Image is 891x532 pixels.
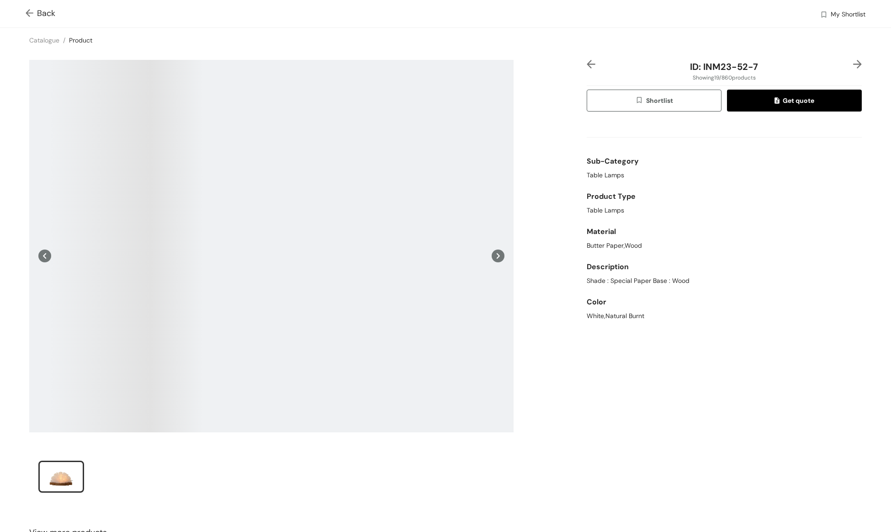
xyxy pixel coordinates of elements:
div: White,Natural Burnt [587,311,862,321]
div: Butter Paper,Wood [587,241,862,250]
span: / [63,36,65,44]
span: ID: INM23-52-7 [690,61,758,73]
span: Back [26,7,55,20]
a: Catalogue [29,36,59,44]
span: Showing 19 / 860 products [693,74,756,82]
span: My Shortlist [831,10,865,21]
span: Shade : Special Paper Base : Wood [587,276,689,286]
div: Product Type [587,187,862,206]
button: quoteGet quote [727,90,862,112]
img: Go back [26,9,37,19]
img: right [853,60,862,69]
li: slide item 1 [38,461,84,493]
span: Shortlist [635,96,673,106]
div: Material [587,223,862,241]
img: left [587,60,595,69]
div: Table Lamps [587,206,862,215]
span: Get quote [774,96,814,106]
div: Color [587,293,862,311]
img: quote [774,97,782,106]
div: Sub-Category [587,152,862,170]
img: wishlist [820,11,828,20]
img: wishlist [635,96,646,106]
button: wishlistShortlist [587,90,721,112]
div: Description [587,258,862,276]
a: Product [69,36,92,44]
div: Table Lamps [587,170,862,180]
